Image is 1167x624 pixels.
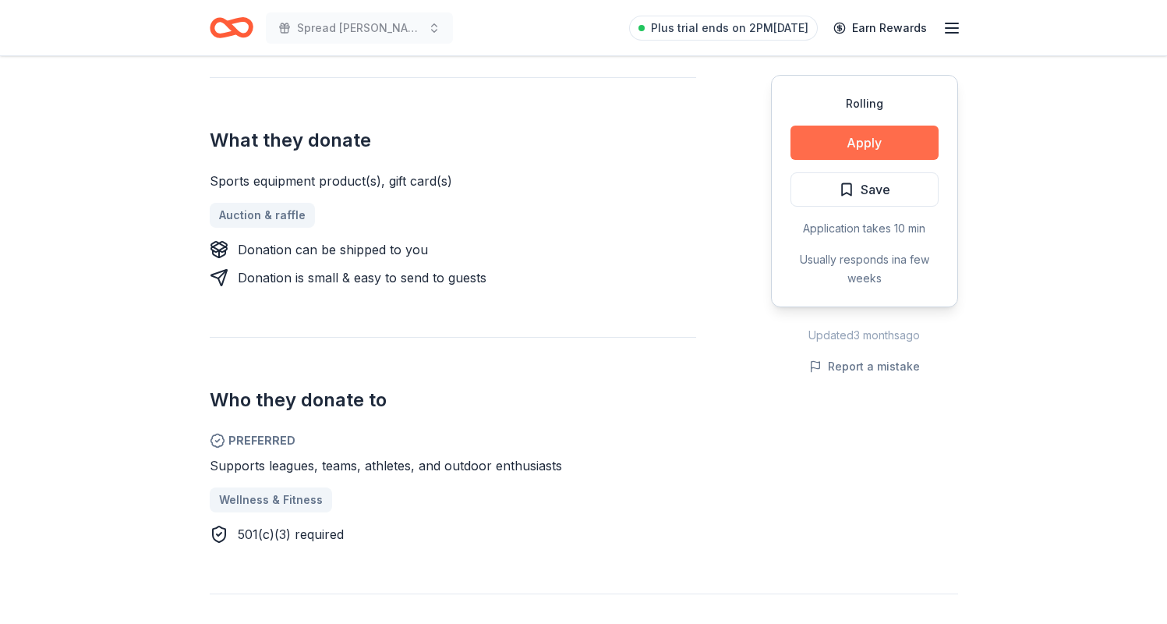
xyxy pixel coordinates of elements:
span: Plus trial ends on 2PM[DATE] [651,19,808,37]
span: Spread [PERSON_NAME] - Go Gold Family Fun Day [297,19,422,37]
h2: What they donate [210,128,696,153]
a: Plus trial ends on 2PM[DATE] [629,16,818,41]
div: Usually responds in a few weeks [790,250,939,288]
div: Sports equipment product(s), gift card(s) [210,172,696,190]
span: Preferred [210,431,696,450]
button: Apply [790,126,939,160]
div: Donation can be shipped to you [238,240,428,259]
span: Wellness & Fitness [219,491,323,509]
span: Save [861,179,890,200]
a: Wellness & Fitness [210,487,332,512]
a: Earn Rewards [824,14,936,42]
div: Rolling [790,94,939,113]
h2: Who they donate to [210,388,696,413]
button: Spread [PERSON_NAME] - Go Gold Family Fun Day [266,12,453,44]
div: Application takes 10 min [790,219,939,238]
a: Home [210,9,253,46]
span: 501(c)(3) required [238,526,344,542]
button: Report a mistake [809,357,920,376]
button: Save [790,172,939,207]
a: Auction & raffle [210,203,315,228]
span: Supports leagues, teams, athletes, and outdoor enthusiasts [210,458,562,473]
div: Donation is small & easy to send to guests [238,268,486,287]
div: Updated 3 months ago [771,326,958,345]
